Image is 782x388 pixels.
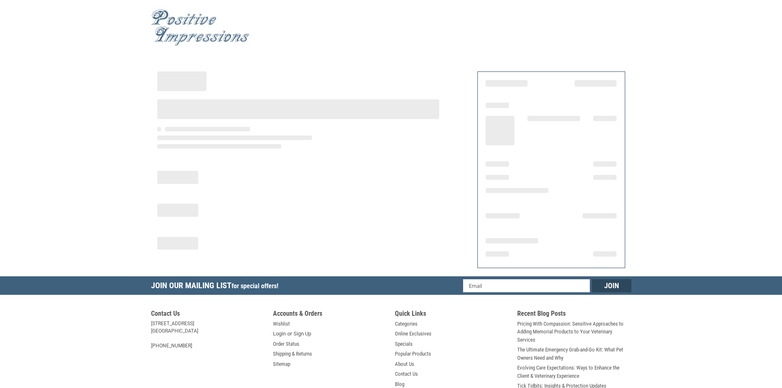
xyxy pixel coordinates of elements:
a: Login [273,330,286,338]
h5: Recent Blog Posts [517,310,631,320]
a: About Us [395,360,414,368]
a: Wishlist [273,320,290,328]
h5: Quick Links [395,310,509,320]
a: Order Status [273,340,299,348]
a: Online Exclusives [395,330,431,338]
h5: Accounts & Orders [273,310,387,320]
a: Contact Us [395,370,418,378]
img: Positive Impressions [151,9,250,46]
address: [STREET_ADDRESS] [GEOGRAPHIC_DATA] [PHONE_NUMBER] [151,320,265,349]
h5: Contact Us [151,310,265,320]
a: Evolving Care Expectations: Ways to Enhance the Client & Veterinary Experience [517,364,631,380]
a: Categories [395,320,417,328]
h5: Join Our Mailing List [151,276,282,297]
a: Popular Products [395,350,431,358]
a: Sign Up [294,330,311,338]
a: Pricing With Compassion: Sensitive Approaches to Adding Memorial Products to Your Veterinary Serv... [517,320,631,344]
input: Email [463,279,590,292]
a: The Ultimate Emergency Grab-and-Go Kit: What Pet Owners Need and Why [517,346,631,362]
span: or [282,330,297,338]
a: Sitemap [273,360,290,368]
a: Shipping & Returns [273,350,312,358]
span: for special offers! [232,282,278,290]
input: Join [592,279,631,292]
a: Specials [395,340,413,348]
